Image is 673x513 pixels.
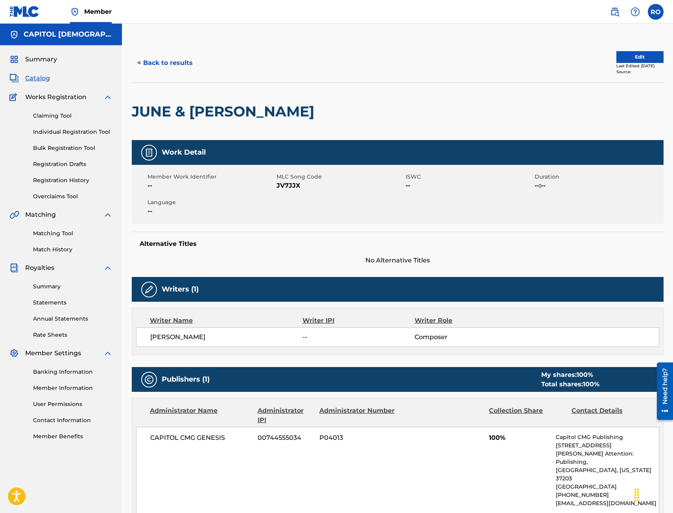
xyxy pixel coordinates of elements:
a: Public Search [607,4,623,20]
img: help [631,7,640,17]
iframe: Chat Widget [634,475,673,513]
a: Overclaims Tool [33,192,112,201]
div: Total shares: [541,380,599,389]
span: JV7JJX [277,181,404,190]
h5: Publishers (1) [162,375,210,384]
a: Contact Information [33,416,112,424]
span: -- [406,181,533,190]
a: Banking Information [33,368,112,376]
button: Edit [616,51,664,63]
div: Administrator Name [150,406,252,425]
div: My shares: [541,370,599,380]
div: Writer Name [150,316,303,325]
img: Member Settings [9,349,19,358]
div: Contact Details [572,406,648,425]
span: -- [148,181,275,190]
span: ISWC [406,173,533,181]
a: Matching Tool [33,229,112,238]
span: 100 % [577,371,593,378]
img: Top Rightsholder [70,7,79,17]
a: Summary [33,282,112,291]
img: Works Registration [9,92,20,102]
span: Language [148,198,275,207]
div: User Menu [648,4,664,20]
span: Duration [535,173,662,181]
a: Statements [33,299,112,307]
span: -- [302,332,414,342]
img: search [610,7,620,17]
img: Catalog [9,74,19,83]
div: Writer Role [415,316,516,325]
a: CatalogCatalog [9,74,50,83]
span: P04013 [319,433,396,443]
span: Composer [415,332,516,342]
a: Annual Statements [33,315,112,323]
a: Member Information [33,384,112,392]
a: Registration History [33,176,112,185]
h2: JUNE & [PERSON_NAME] [132,103,318,120]
p: [GEOGRAPHIC_DATA] [556,483,658,491]
div: Administrator Number [319,406,396,425]
iframe: Resource Center [651,360,673,423]
span: [PERSON_NAME] [150,332,303,342]
a: User Permissions [33,400,112,408]
span: Matching [25,210,56,220]
span: Member Work Identifier [148,173,275,181]
span: 100% [489,433,550,443]
a: Member Benefits [33,432,112,441]
p: [STREET_ADDRESS][PERSON_NAME] Attention: Publishing, [556,441,658,466]
div: Last Edited: [DATE] [616,63,664,69]
span: CAPITOL CMG GENESIS [150,433,252,443]
span: 100 % [583,380,599,388]
p: Capitol CMG Publishing [556,433,658,441]
img: Summary [9,55,19,64]
img: Work Detail [144,148,154,157]
span: Catalog [25,74,50,83]
img: expand [103,349,112,358]
a: Registration Drafts [33,160,112,168]
h5: Writers (1) [162,285,199,294]
img: Matching [9,210,19,220]
a: Claiming Tool [33,112,112,120]
img: expand [103,263,112,273]
a: Match History [33,245,112,254]
img: expand [103,92,112,102]
h5: CAPITOL CHRISTIAN MUSIC GROUP [24,30,112,39]
div: Source: [616,69,664,75]
p: [EMAIL_ADDRESS][DOMAIN_NAME] [556,499,658,507]
a: Individual Registration Tool [33,128,112,136]
img: MLC Logo [9,6,40,17]
span: -- [148,207,275,216]
span: Summary [25,55,57,64]
div: Writer IPI [302,316,415,325]
div: Administrator IPI [258,406,313,425]
span: --:-- [535,181,662,190]
h5: Alternative Titles [140,240,656,248]
div: Help [627,4,643,20]
span: No Alternative Titles [132,256,664,265]
p: [GEOGRAPHIC_DATA], [US_STATE] 37203 [556,466,658,483]
a: Rate Sheets [33,331,112,339]
img: Publishers [144,375,154,384]
div: Collection Share [489,406,565,425]
img: Royalties [9,263,19,273]
a: Bulk Registration Tool [33,144,112,152]
span: Royalties [25,263,54,273]
p: [PHONE_NUMBER] [556,491,658,499]
img: Writers [144,285,154,294]
button: < Back to results [132,53,198,73]
span: Member [84,7,112,16]
h5: Work Detail [162,148,206,157]
span: 00744555034 [258,433,313,443]
span: MLC Song Code [277,173,404,181]
img: Accounts [9,30,19,39]
a: SummarySummary [9,55,57,64]
span: Works Registration [25,92,87,102]
span: Member Settings [25,349,81,358]
img: expand [103,210,112,220]
div: Drag [631,483,643,507]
